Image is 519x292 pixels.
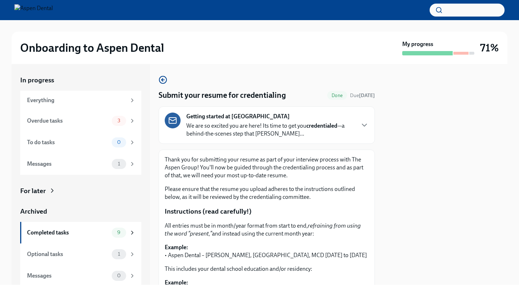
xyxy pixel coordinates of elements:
[186,122,354,138] p: We are so excited you are here! Its time to get you —a behind-the-scenes step that [PERSON_NAME]...
[165,156,369,179] p: Thank you for submitting your resume as part of your interview process with The Aspen Group! You'...
[114,251,124,257] span: 1
[27,250,109,258] div: Optional tasks
[14,4,53,16] img: Aspen Dental
[20,186,46,196] div: For later
[159,90,286,101] h4: Submit your resume for credentialing
[165,244,188,251] strong: Example:
[27,138,109,146] div: To do tasks
[20,153,141,175] a: Messages1
[359,92,375,99] strong: [DATE]
[20,207,141,216] a: Archived
[27,117,109,125] div: Overdue tasks
[113,118,125,123] span: 3
[27,96,126,104] div: Everything
[113,230,125,235] span: 9
[20,76,141,85] a: In progress
[20,132,141,153] a: To do tasks0
[113,140,125,145] span: 0
[350,92,375,99] span: Due
[165,222,361,237] em: refraining from using the word “present,”
[327,93,347,98] span: Done
[27,272,109,280] div: Messages
[20,186,141,196] a: For later
[186,113,290,120] strong: Getting started at [GEOGRAPHIC_DATA]
[27,160,109,168] div: Messages
[402,40,433,48] strong: My progress
[165,207,369,216] p: Instructions (read carefully!)
[306,122,337,129] strong: credentialed
[20,222,141,243] a: Completed tasks9
[20,265,141,287] a: Messages0
[165,243,369,259] p: • Aspen Dental – [PERSON_NAME], [GEOGRAPHIC_DATA], MCD [DATE] to [DATE]
[480,41,499,54] h3: 71%
[20,91,141,110] a: Everything
[114,161,124,166] span: 1
[165,185,369,201] p: Please ensure that the resume you upload adheres to the instructions outlined below, as it will b...
[27,229,109,237] div: Completed tasks
[165,222,369,238] p: All entries must be in month/year format from start to end, and instead using the current month y...
[113,273,125,278] span: 0
[20,110,141,132] a: Overdue tasks3
[165,265,369,273] p: This includes your dental school education and/or residency:
[350,92,375,99] span: April 10th, 2025 09:00
[165,279,188,286] strong: Example:
[20,41,164,55] h2: Onboarding to Aspen Dental
[20,243,141,265] a: Optional tasks1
